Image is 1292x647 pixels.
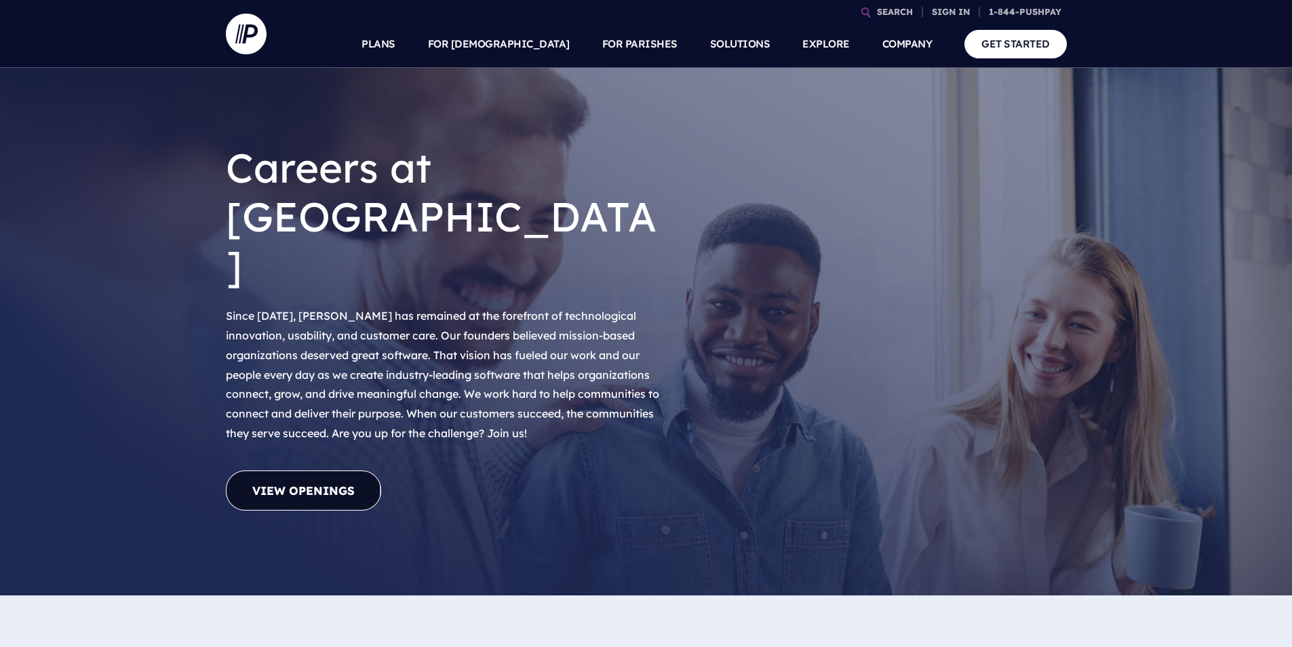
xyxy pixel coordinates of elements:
a: GET STARTED [964,30,1067,58]
a: FOR PARISHES [602,20,678,68]
a: SOLUTIONS [710,20,770,68]
a: FOR [DEMOGRAPHIC_DATA] [428,20,570,68]
span: Since [DATE], [PERSON_NAME] has remained at the forefront of technological innovation, usability,... [226,309,659,440]
h1: Careers at [GEOGRAPHIC_DATA] [226,132,667,301]
a: COMPANY [882,20,933,68]
a: EXPLORE [802,20,850,68]
a: PLANS [361,20,395,68]
a: View Openings [226,470,381,511]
